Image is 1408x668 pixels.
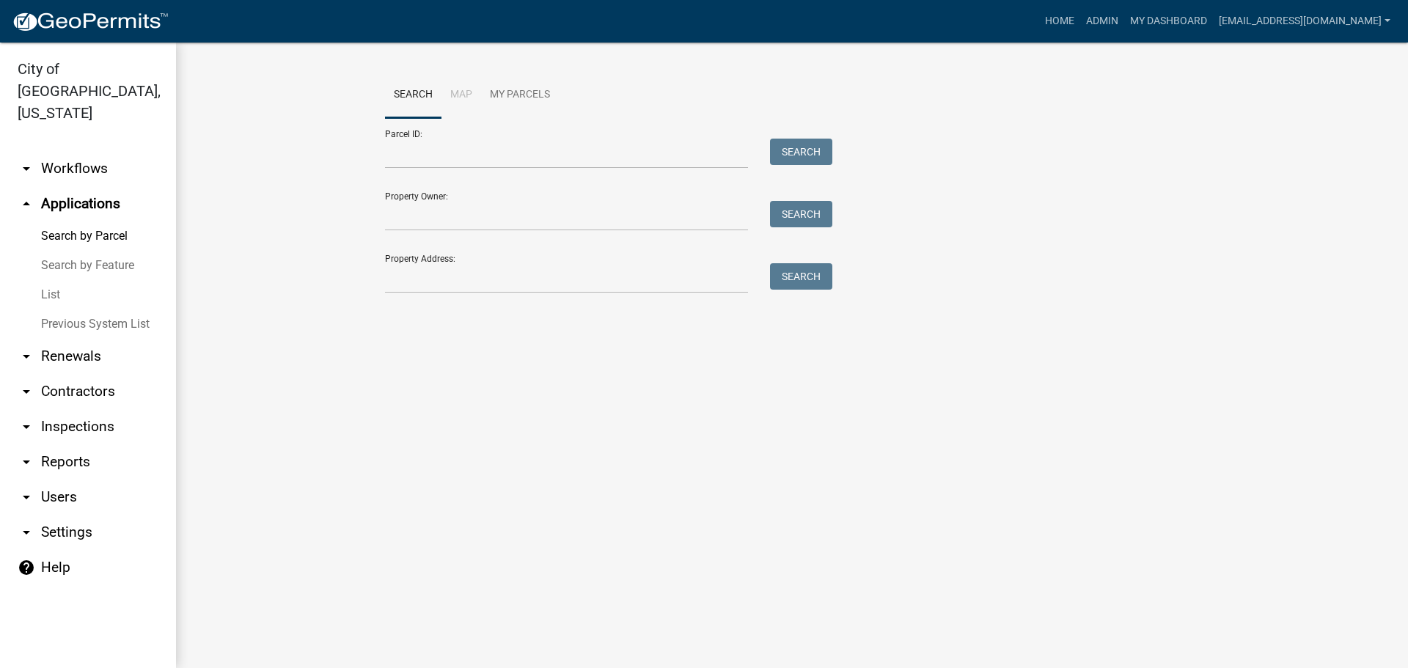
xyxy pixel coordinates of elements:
a: Admin [1080,7,1124,35]
i: arrow_drop_down [18,348,35,365]
i: help [18,559,35,576]
i: arrow_drop_up [18,195,35,213]
i: arrow_drop_down [18,418,35,436]
i: arrow_drop_down [18,524,35,541]
button: Search [770,139,832,165]
a: [EMAIL_ADDRESS][DOMAIN_NAME] [1213,7,1396,35]
button: Search [770,263,832,290]
a: Home [1039,7,1080,35]
i: arrow_drop_down [18,383,35,400]
a: My Dashboard [1124,7,1213,35]
a: My Parcels [481,72,559,119]
a: Search [385,72,441,119]
i: arrow_drop_down [18,488,35,506]
button: Search [770,201,832,227]
i: arrow_drop_down [18,453,35,471]
i: arrow_drop_down [18,160,35,177]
